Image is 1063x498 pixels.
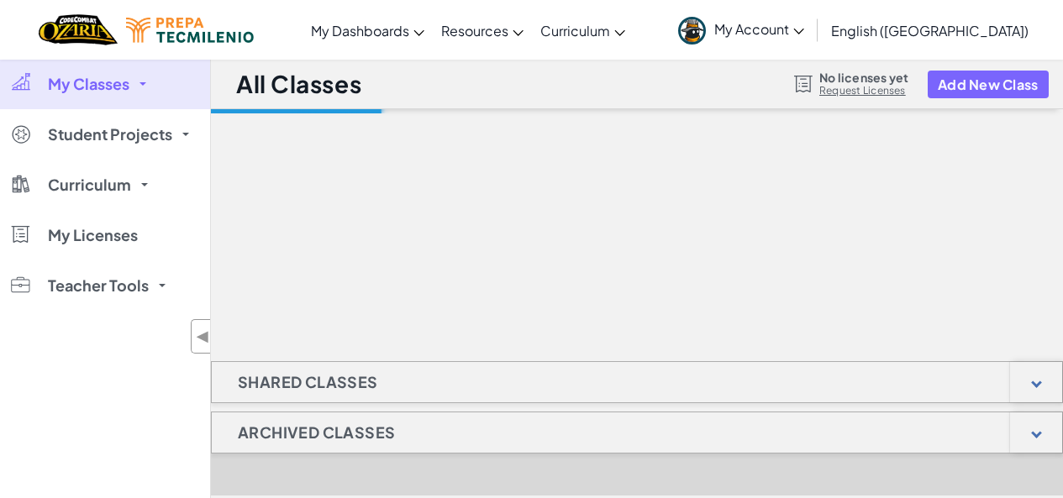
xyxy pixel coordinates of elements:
a: Request Licenses [819,84,908,97]
span: My Classes [48,76,129,92]
span: Teacher Tools [48,278,149,293]
span: English ([GEOGRAPHIC_DATA]) [831,22,1029,39]
h1: All Classes [236,68,361,100]
span: My Account [714,20,804,38]
span: My Licenses [48,228,138,243]
img: Tecmilenio logo [126,18,254,43]
img: avatar [678,17,706,45]
a: My Dashboards [303,8,433,53]
a: Curriculum [532,8,634,53]
span: No licenses yet [819,71,908,84]
h1: Shared Classes [212,361,404,403]
h1: Archived Classes [212,412,421,453]
span: My Dashboards [311,22,409,39]
span: Curriculum [540,22,610,39]
a: English ([GEOGRAPHIC_DATA]) [823,8,1037,53]
a: Ozaria by CodeCombat logo [39,13,117,47]
span: Student Projects [48,127,172,142]
span: Curriculum [48,177,131,192]
img: Home [39,13,117,47]
span: ◀ [196,324,210,349]
a: Resources [433,8,532,53]
a: My Account [670,3,813,56]
button: Add New Class [928,71,1049,98]
span: Resources [441,22,508,39]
